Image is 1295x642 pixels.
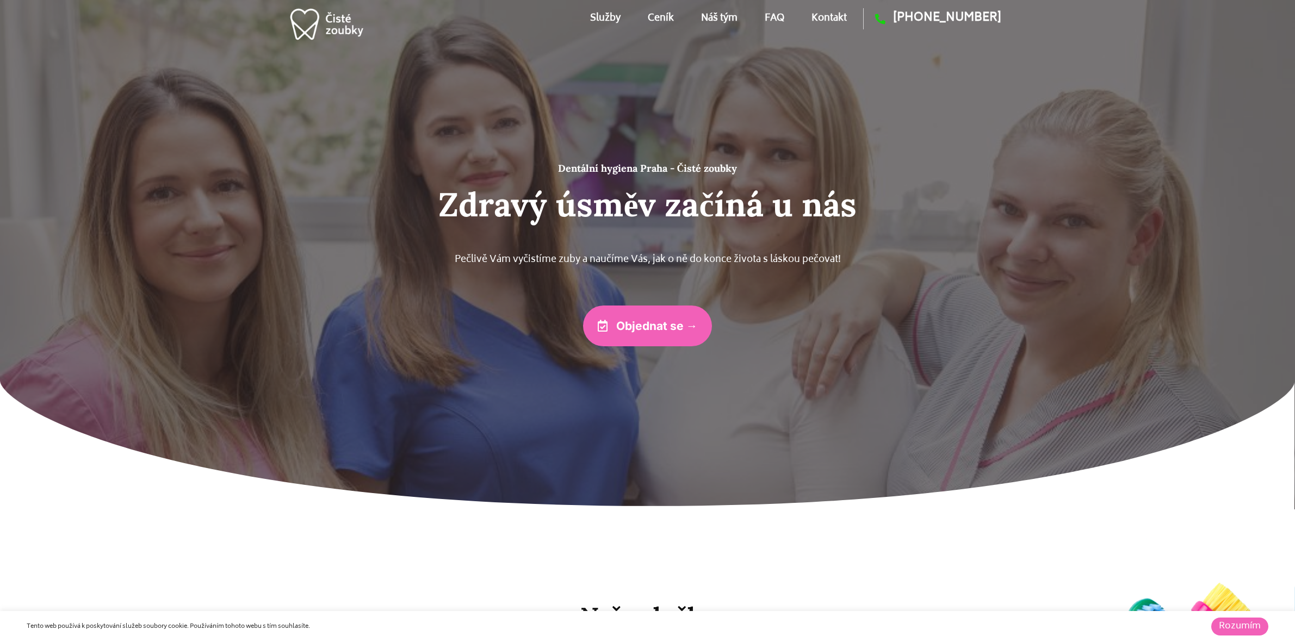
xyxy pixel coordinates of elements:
h2: Zdravý úsměv začíná u nás [321,185,974,225]
a: [PHONE_NUMBER] [864,8,1001,29]
img: dentální hygiena v praze [288,2,365,46]
a: Rozumím [1211,618,1268,635]
h2: Naše služby [213,602,1083,631]
span: [PHONE_NUMBER] [885,8,1001,29]
a: Objednat se → [583,306,712,346]
p: Pečlivě Vám vyčistíme zuby a naučíme Vás, jak o ně do konce života s láskou pečovat! [321,252,974,269]
span: Objednat se → [616,320,698,332]
div: Tento web používá k poskytování služeb soubory cookie. Používáním tohoto webu s tím souhlasíte. [27,622,896,632]
h1: Dentální hygiena Praha - Čisté zoubky [321,163,974,174]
